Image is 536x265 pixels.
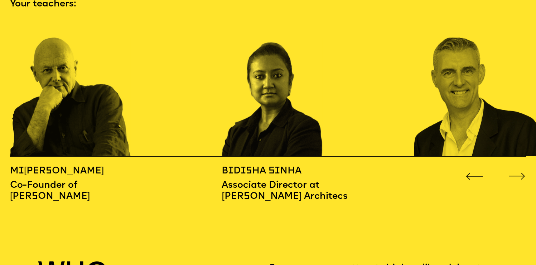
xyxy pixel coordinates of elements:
[466,170,483,177] button: Go to previous slide
[222,165,413,178] p: B d sha S nha
[222,178,413,202] p: Associate Director at [PERSON_NAME] Architecs
[275,166,280,176] span: i
[241,166,246,176] span: i
[19,166,24,176] span: i
[10,165,222,178] p: M [PERSON_NAME]
[228,166,233,176] span: i
[10,178,222,202] p: Co-Founder of [PERSON_NAME]
[508,170,526,177] button: Go to next slide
